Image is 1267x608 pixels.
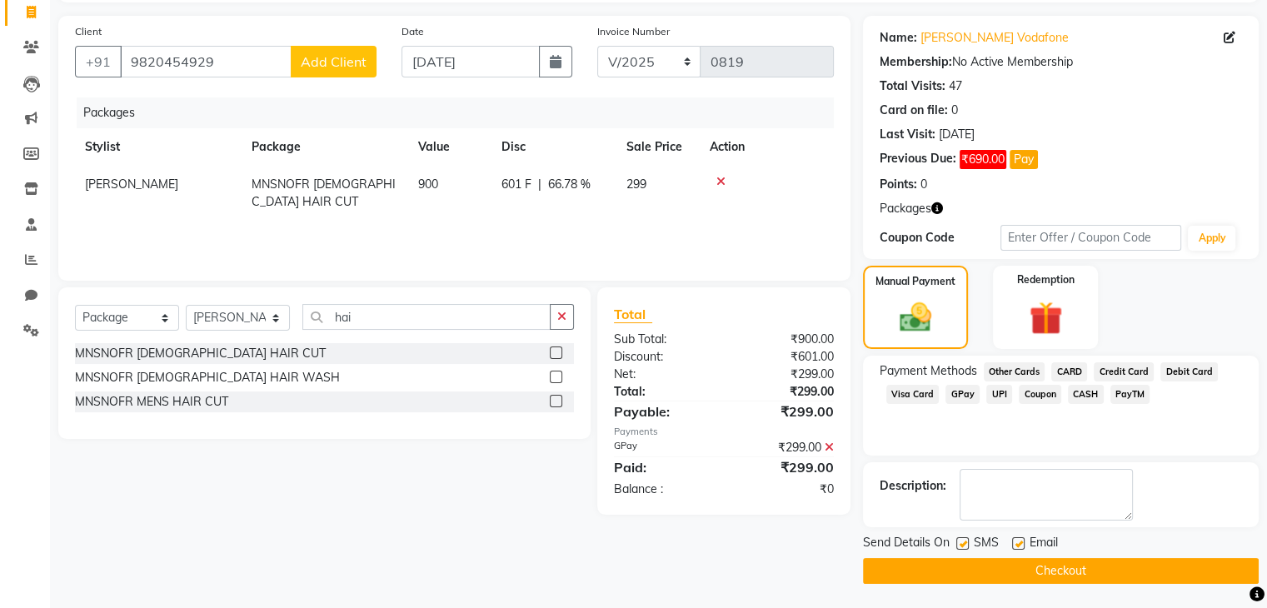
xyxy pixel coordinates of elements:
[1188,226,1235,251] button: Apply
[75,393,228,411] div: MNSNOFR MENS HAIR CUT
[120,46,292,77] input: Search by Name/Mobile/Email/Code
[863,558,1259,584] button: Checkout
[724,383,846,401] div: ₹299.00
[986,385,1012,404] span: UPI
[974,534,999,555] span: SMS
[418,177,438,192] span: 900
[75,24,102,39] label: Client
[724,366,846,383] div: ₹299.00
[880,53,952,71] div: Membership:
[301,53,367,70] span: Add Client
[77,97,846,128] div: Packages
[1017,272,1075,287] label: Redemption
[601,383,724,401] div: Total:
[945,385,980,404] span: GPay
[880,53,1242,71] div: No Active Membership
[875,274,955,289] label: Manual Payment
[939,126,975,143] div: [DATE]
[724,439,846,456] div: ₹299.00
[880,176,917,193] div: Points:
[951,102,958,119] div: 0
[1160,362,1218,381] span: Debit Card
[880,29,917,47] div: Name:
[616,128,700,166] th: Sale Price
[302,304,551,330] input: Search
[920,176,927,193] div: 0
[880,200,931,217] span: Packages
[626,177,646,192] span: 299
[724,481,846,498] div: ₹0
[601,366,724,383] div: Net:
[85,177,178,192] span: [PERSON_NAME]
[724,457,846,477] div: ₹299.00
[408,128,491,166] th: Value
[949,77,962,95] div: 47
[1051,362,1087,381] span: CARD
[601,439,724,456] div: GPay
[863,534,950,555] span: Send Details On
[601,348,724,366] div: Discount:
[920,29,1069,47] a: [PERSON_NAME] Vodafone
[700,128,834,166] th: Action
[880,77,945,95] div: Total Visits:
[1030,534,1058,555] span: Email
[724,348,846,366] div: ₹601.00
[1019,297,1073,339] img: _gift.svg
[724,401,846,421] div: ₹299.00
[291,46,377,77] button: Add Client
[75,46,122,77] button: +91
[597,24,670,39] label: Invoice Number
[601,457,724,477] div: Paid:
[886,385,940,404] span: Visa Card
[614,306,652,323] span: Total
[880,229,1000,247] div: Coupon Code
[1010,150,1038,169] button: Pay
[75,369,340,386] div: MNSNOFR [DEMOGRAPHIC_DATA] HAIR WASH
[724,331,846,348] div: ₹900.00
[252,177,396,209] span: MNSNOFR [DEMOGRAPHIC_DATA] HAIR CUT
[880,102,948,119] div: Card on file:
[548,176,591,193] span: 66.78 %
[601,401,724,421] div: Payable:
[538,176,541,193] span: |
[1094,362,1154,381] span: Credit Card
[890,299,941,336] img: _cash.svg
[75,345,326,362] div: MNSNOFR [DEMOGRAPHIC_DATA] HAIR CUT
[880,126,935,143] div: Last Visit:
[601,331,724,348] div: Sub Total:
[880,362,977,380] span: Payment Methods
[1019,385,1061,404] span: Coupon
[960,150,1006,169] span: ₹690.00
[880,150,956,169] div: Previous Due:
[1000,225,1182,251] input: Enter Offer / Coupon Code
[402,24,424,39] label: Date
[1110,385,1150,404] span: PayTM
[1068,385,1104,404] span: CASH
[501,176,531,193] span: 601 F
[75,128,242,166] th: Stylist
[880,477,946,495] div: Description:
[601,481,724,498] div: Balance :
[614,425,834,439] div: Payments
[984,362,1045,381] span: Other Cards
[242,128,408,166] th: Package
[491,128,616,166] th: Disc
